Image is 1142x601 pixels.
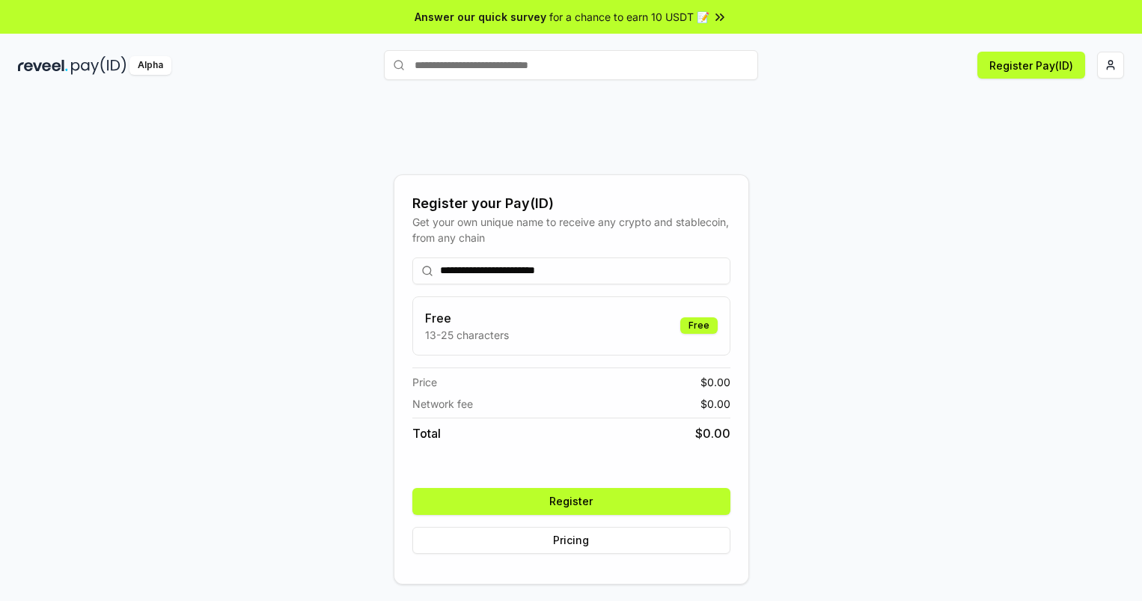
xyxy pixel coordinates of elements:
[412,214,730,245] div: Get your own unique name to receive any crypto and stablecoin, from any chain
[425,309,509,327] h3: Free
[700,374,730,390] span: $ 0.00
[680,317,718,334] div: Free
[549,9,709,25] span: for a chance to earn 10 USDT 📝
[695,424,730,442] span: $ 0.00
[412,488,730,515] button: Register
[412,527,730,554] button: Pricing
[71,56,126,75] img: pay_id
[129,56,171,75] div: Alpha
[412,424,441,442] span: Total
[415,9,546,25] span: Answer our quick survey
[412,374,437,390] span: Price
[700,396,730,412] span: $ 0.00
[412,193,730,214] div: Register your Pay(ID)
[425,327,509,343] p: 13-25 characters
[977,52,1085,79] button: Register Pay(ID)
[18,56,68,75] img: reveel_dark
[412,396,473,412] span: Network fee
